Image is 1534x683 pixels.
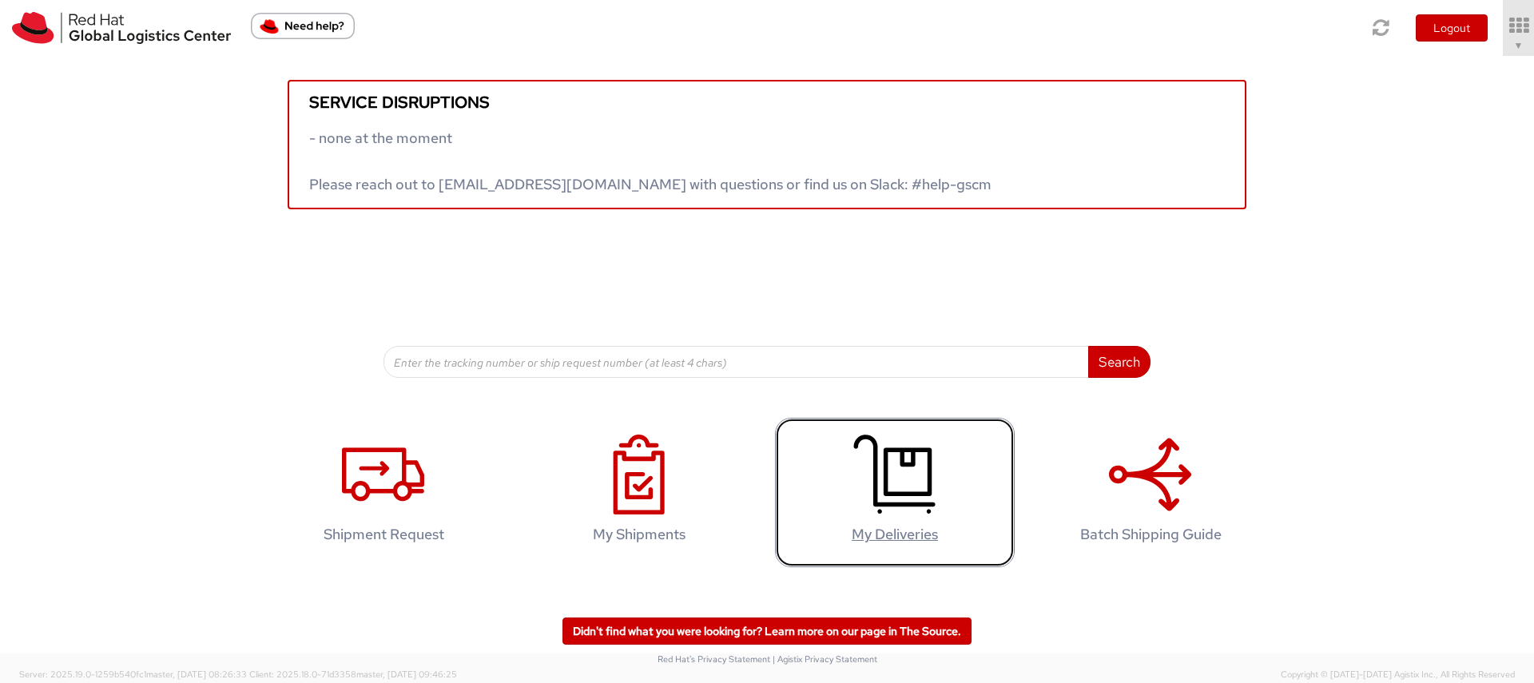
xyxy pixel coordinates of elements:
h4: My Shipments [536,526,742,542]
span: master, [DATE] 09:46:25 [356,669,457,680]
h4: Shipment Request [280,526,487,542]
span: Copyright © [DATE]-[DATE] Agistix Inc., All Rights Reserved [1281,669,1515,681]
a: Shipment Request [264,418,503,567]
button: Need help? [251,13,355,39]
span: ▼ [1514,39,1524,52]
span: master, [DATE] 08:26:33 [146,669,247,680]
h5: Service disruptions [309,93,1225,111]
button: Search [1088,346,1150,378]
a: Service disruptions - none at the moment Please reach out to [EMAIL_ADDRESS][DOMAIN_NAME] with qu... [288,80,1246,209]
a: My Deliveries [775,418,1015,567]
button: Logout [1416,14,1488,42]
a: Didn't find what you were looking for? Learn more on our page in The Source. [562,617,972,645]
input: Enter the tracking number or ship request number (at least 4 chars) [383,346,1089,378]
img: rh-logistics-00dfa346123c4ec078e1.svg [12,12,231,44]
span: - none at the moment Please reach out to [EMAIL_ADDRESS][DOMAIN_NAME] with questions or find us o... [309,129,992,193]
a: My Shipments [519,418,759,567]
h4: Batch Shipping Guide [1047,526,1254,542]
h4: My Deliveries [792,526,998,542]
a: Batch Shipping Guide [1031,418,1270,567]
a: Red Hat's Privacy Statement [658,653,770,665]
span: Server: 2025.19.0-1259b540fc1 [19,669,247,680]
span: Client: 2025.18.0-71d3358 [249,669,457,680]
a: | Agistix Privacy Statement [773,653,877,665]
